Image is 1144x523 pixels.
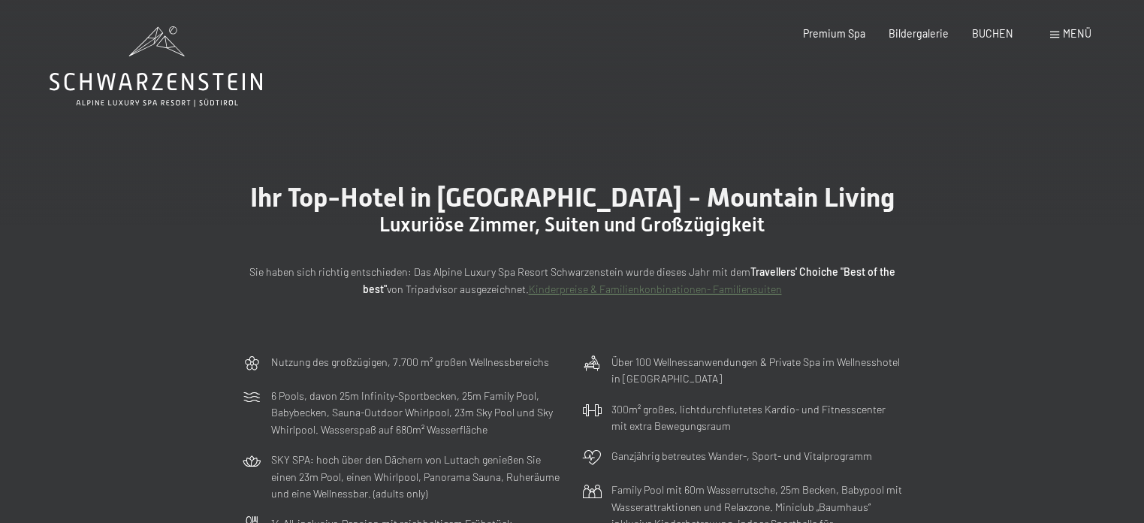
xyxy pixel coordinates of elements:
a: Bildergalerie [889,27,949,40]
strong: Travellers' Choiche "Best of the best" [363,265,895,295]
p: Ganzjährig betreutes Wander-, Sport- und Vitalprogramm [611,448,872,465]
p: Sie haben sich richtig entschieden: Das Alpine Luxury Spa Resort Schwarzenstein wurde dieses Jahr... [242,264,903,298]
p: Nutzung des großzügigen, 7.700 m² großen Wellnessbereichs [271,354,549,371]
p: 300m² großes, lichtdurchflutetes Kardio- und Fitnesscenter mit extra Bewegungsraum [611,401,903,435]
a: Premium Spa [803,27,865,40]
p: 6 Pools, davon 25m Infinity-Sportbecken, 25m Family Pool, Babybecken, Sauna-Outdoor Whirlpool, 23... [271,388,563,439]
p: Über 100 Wellnessanwendungen & Private Spa im Wellnesshotel in [GEOGRAPHIC_DATA] [611,354,903,388]
p: SKY SPA: hoch über den Dächern von Luttach genießen Sie einen 23m Pool, einen Whirlpool, Panorama... [271,452,563,503]
span: Menü [1063,27,1091,40]
a: Kinderpreise & Familienkonbinationen- Familiensuiten [529,283,782,295]
span: Luxuriöse Zimmer, Suiten und Großzügigkeit [379,213,765,236]
a: BUCHEN [972,27,1013,40]
span: Ihr Top-Hotel in [GEOGRAPHIC_DATA] - Mountain Living [250,182,895,213]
